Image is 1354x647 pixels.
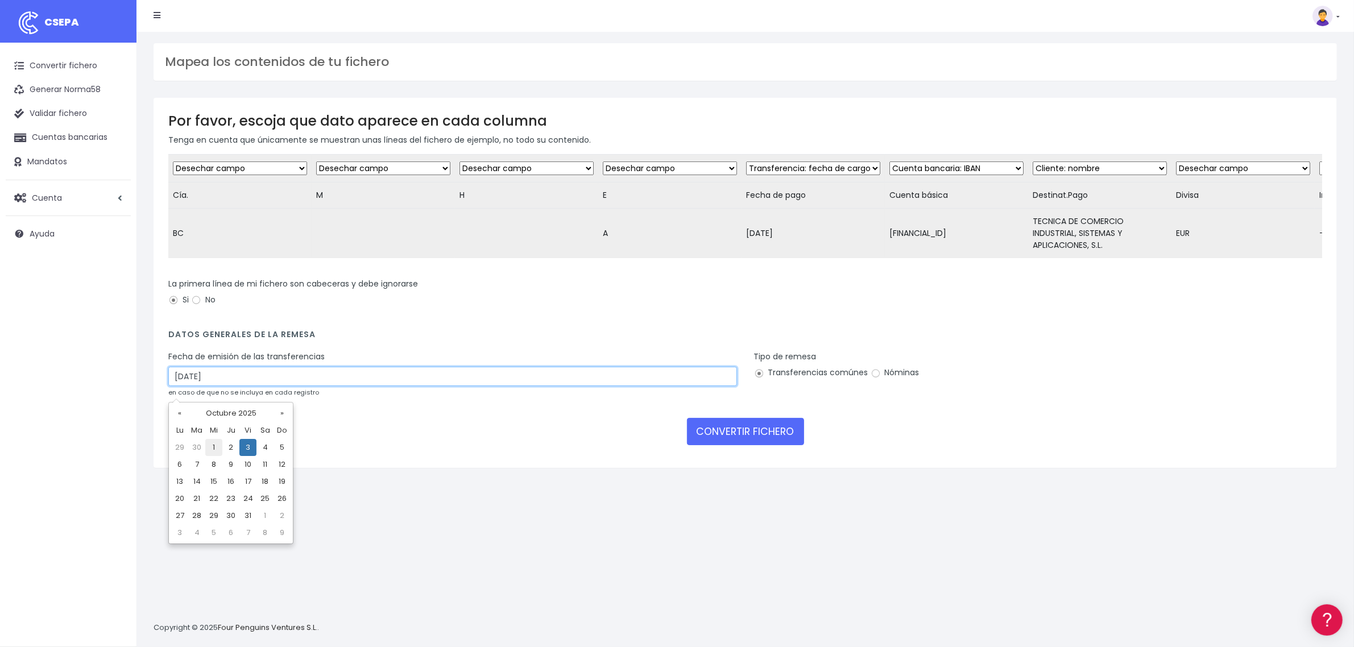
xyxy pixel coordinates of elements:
[205,473,222,490] td: 15
[11,291,216,308] a: API
[205,524,222,541] td: 5
[274,405,291,422] th: »
[239,490,256,507] td: 24
[256,524,274,541] td: 8
[11,226,216,237] div: Facturación
[885,209,1028,259] td: [FINANCIAL_ID]
[598,183,742,209] td: E
[168,183,312,209] td: Cía.
[274,524,291,541] td: 9
[188,439,205,456] td: 30
[754,367,868,379] label: Transferencias comúnes
[188,422,205,439] th: Ma
[188,456,205,473] td: 7
[11,304,216,324] button: Contáctanos
[188,490,205,507] td: 21
[171,524,188,541] td: 3
[6,186,131,210] a: Cuenta
[171,490,188,507] td: 20
[156,327,219,338] a: POWERED BY ENCHANT
[30,228,55,239] span: Ayuda
[168,294,189,306] label: Si
[239,439,256,456] td: 3
[274,439,291,456] td: 5
[1028,183,1171,209] td: Destinat.Pago
[168,113,1322,129] h3: Por favor, escoja que dato aparece en cada columna
[218,622,317,633] a: Four Penguins Ventures S.L.
[188,507,205,524] td: 28
[11,273,216,284] div: Programadores
[274,456,291,473] td: 12
[256,473,274,490] td: 18
[11,179,216,197] a: Videotutoriales
[165,55,1326,69] h3: Mapea los contenidos de tu fichero
[168,351,325,363] label: Fecha de emisión de las transferencias
[1312,6,1333,26] img: profile
[205,422,222,439] th: Mi
[256,439,274,456] td: 4
[44,15,79,29] span: CSEPA
[885,183,1028,209] td: Cuenta básica
[168,134,1322,146] p: Tenga en cuenta que únicamente se muestran unas líneas del fichero de ejemplo, no todo su contenido.
[205,456,222,473] td: 8
[11,197,216,214] a: Perfiles de empresas
[742,183,885,209] td: Fecha de pago
[222,439,239,456] td: 2
[274,422,291,439] th: Do
[1171,183,1315,209] td: Divisa
[168,330,1322,345] h4: Datos generales de la remesa
[742,209,885,259] td: [DATE]
[171,439,188,456] td: 29
[871,367,920,379] label: Nóminas
[274,490,291,507] td: 26
[171,422,188,439] th: Lu
[239,524,256,541] td: 7
[168,278,418,290] label: La primera línea de mi fichero son cabeceras y debe ignorarse
[11,126,216,136] div: Convertir ficheros
[239,456,256,473] td: 10
[256,422,274,439] th: Sa
[168,209,312,259] td: BC
[6,222,131,246] a: Ayuda
[205,490,222,507] td: 22
[188,473,205,490] td: 14
[6,54,131,78] a: Convertir fichero
[6,126,131,150] a: Cuentas bancarias
[222,473,239,490] td: 16
[274,507,291,524] td: 2
[239,422,256,439] th: Vi
[168,388,319,397] small: en caso de que no se incluya en cada registro
[222,507,239,524] td: 30
[455,183,598,209] td: H
[11,97,216,114] a: Información general
[11,79,216,90] div: Información general
[222,524,239,541] td: 6
[687,418,804,445] button: CONVERTIR FICHERO
[191,294,216,306] label: No
[14,9,43,37] img: logo
[171,405,188,422] th: «
[6,78,131,102] a: Generar Norma58
[6,102,131,126] a: Validar fichero
[11,161,216,179] a: Problemas habituales
[171,507,188,524] td: 27
[188,524,205,541] td: 4
[1028,209,1171,259] td: TECNICA DE COMERCIO INDUSTRIAL, SISTEMAS Y APLICACIONES, S.L.
[222,422,239,439] th: Ju
[11,144,216,161] a: Formatos
[188,405,274,422] th: Octubre 2025
[256,490,274,507] td: 25
[154,622,319,634] p: Copyright © 2025 .
[222,456,239,473] td: 9
[256,507,274,524] td: 1
[11,244,216,262] a: General
[239,507,256,524] td: 31
[239,473,256,490] td: 17
[312,183,455,209] td: M
[256,456,274,473] td: 11
[171,456,188,473] td: 6
[598,209,742,259] td: A
[754,351,817,363] label: Tipo de remesa
[205,439,222,456] td: 1
[205,507,222,524] td: 29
